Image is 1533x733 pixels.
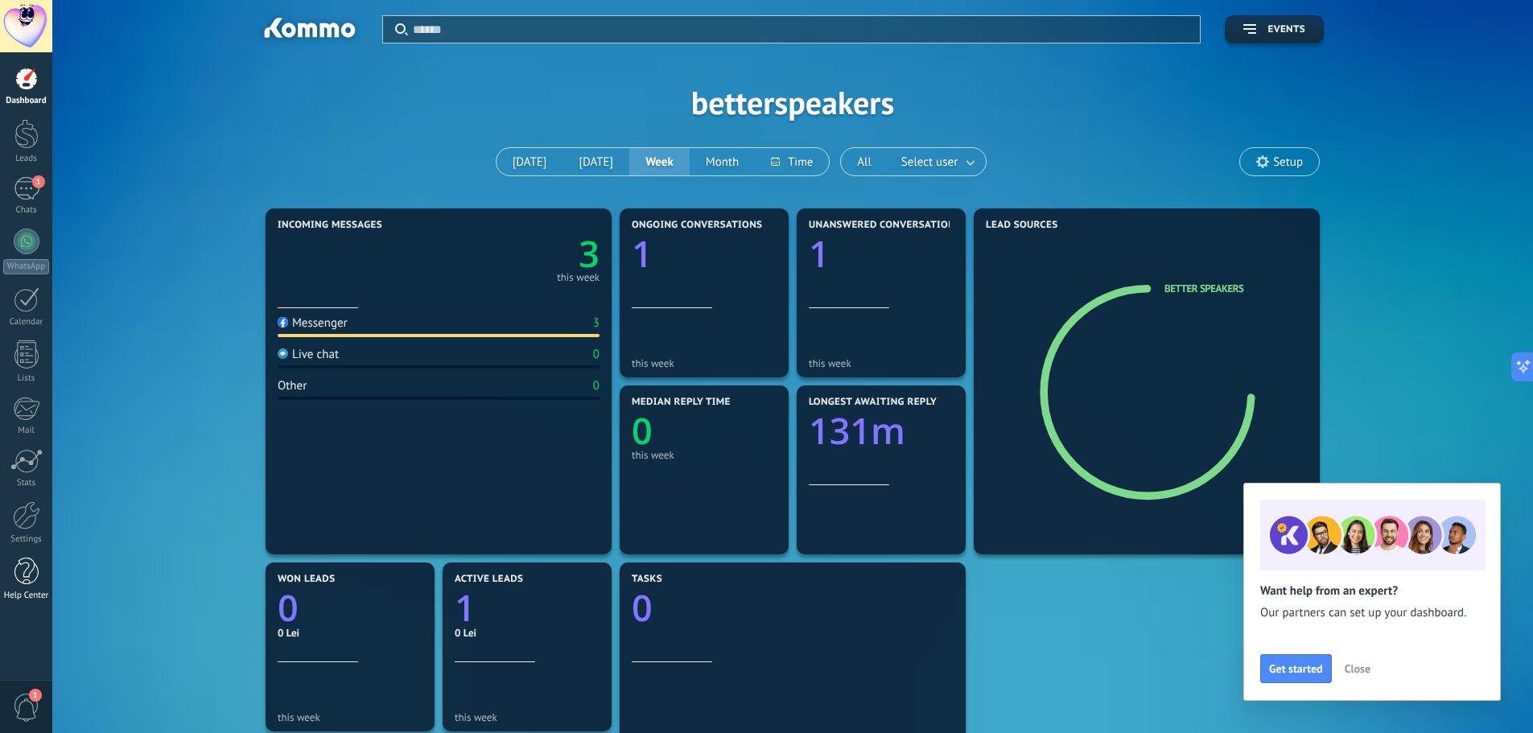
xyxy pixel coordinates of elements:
div: 0 Lei [278,626,422,640]
div: Mail [3,426,50,436]
button: Close [1337,657,1378,681]
div: 0 [593,378,600,393]
div: Other [278,378,307,393]
span: Our partners can set up your dashboard. [1260,605,1484,621]
button: Select user [888,148,986,175]
button: Month [690,148,755,175]
button: Week [629,148,690,175]
div: this week [809,357,954,369]
span: Tasks [632,574,662,585]
button: [DATE] [497,148,563,175]
span: Median reply time [632,397,731,408]
div: Settings [3,534,50,545]
a: 131m [809,406,954,455]
img: Live chat [278,348,288,359]
div: Leads [3,154,50,164]
div: 0 [593,347,600,362]
span: Incoming messages [278,220,382,231]
div: this week [557,274,600,282]
img: Messenger [278,317,288,327]
span: Select user [898,151,961,173]
text: 1 [455,583,476,632]
span: Active leads [455,574,523,585]
span: Longest awaiting reply [809,397,937,408]
div: WhatsApp [3,259,49,274]
div: this week [455,711,600,723]
button: [DATE] [563,148,629,175]
div: Messenger [278,315,348,331]
a: 0 [632,583,954,632]
span: 1 [29,689,42,702]
text: 131m [809,406,905,455]
text: 1 [632,229,653,278]
div: Lists [3,373,50,384]
span: Ongoing conversations [632,220,762,231]
span: Events [1268,24,1305,35]
span: Lead Sources [986,220,1057,231]
div: 0 Lei [455,626,600,640]
div: this week [632,449,777,461]
a: 3 [439,229,600,278]
span: Won leads [278,574,335,585]
div: Calendar [3,317,50,327]
text: 1 [809,229,830,278]
text: 3 [579,229,600,278]
div: Chats [3,205,50,216]
div: Live chat [278,347,339,362]
button: Events [1225,15,1324,43]
h2: Want help from an expert? [1260,583,1484,599]
span: Get started [1269,663,1323,674]
span: 1 [32,175,45,188]
button: Get started [1260,654,1332,683]
span: Unanswered conversations [809,220,961,231]
button: All [841,148,888,175]
span: Close [1345,663,1370,674]
a: 1 [455,583,600,632]
button: Time [755,148,829,175]
span: Setup [1273,155,1303,169]
div: Help Center [3,591,50,601]
text: 0 [632,583,653,632]
a: 0 [278,583,422,632]
div: Dashboard [3,96,50,106]
text: 0 [278,583,299,632]
div: Stats [3,478,50,488]
div: 3 [593,315,600,331]
a: Better Speakers [1164,282,1243,295]
text: 0 [632,406,653,455]
div: this week [632,357,777,369]
div: this week [278,711,422,723]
